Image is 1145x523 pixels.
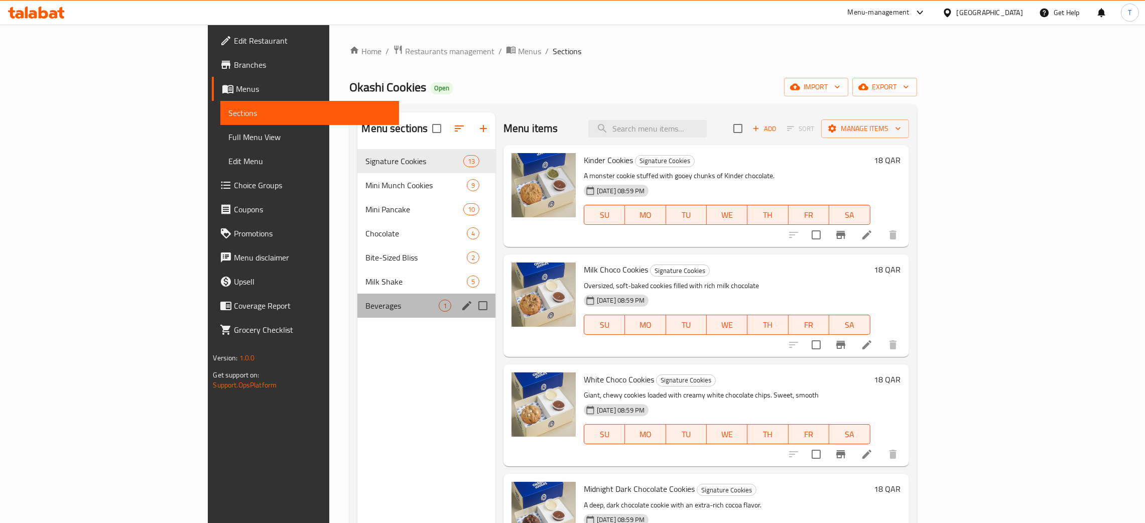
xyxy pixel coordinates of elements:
[512,263,576,327] img: Milk Choco Cookies
[234,227,391,239] span: Promotions
[471,116,495,141] button: Add section
[711,318,743,332] span: WE
[234,35,391,47] span: Edit Restaurant
[829,424,870,444] button: SA
[666,424,707,444] button: TU
[751,208,784,222] span: TH
[357,173,495,197] div: Mini Munch Cookies9
[670,318,703,332] span: TU
[467,179,479,191] div: items
[584,170,870,182] p: A monster cookie stuffed with gooey chunks of Kinder chocolate.
[212,245,399,270] a: Menu disclaimer
[459,298,474,313] button: edit
[212,53,399,77] a: Branches
[584,262,648,277] span: Milk Choco Cookies
[625,424,666,444] button: MO
[874,372,901,386] h6: 18 QAR
[629,208,662,222] span: MO
[584,389,870,402] p: Giant, chewy cookies loaded with creamy white chocolate chips. Sweet, smooth
[234,276,391,288] span: Upsell
[584,424,625,444] button: SU
[881,442,905,466] button: delete
[588,120,707,138] input: search
[506,45,541,58] a: Menus
[212,197,399,221] a: Coupons
[751,123,778,135] span: Add
[357,145,495,322] nav: Menu sections
[707,315,747,335] button: WE
[784,78,848,96] button: import
[228,155,391,167] span: Edit Menu
[829,223,853,247] button: Branch-specific-item
[365,300,438,312] div: Beverages
[498,45,502,57] li: /
[593,406,649,415] span: [DATE] 08:59 PM
[789,424,829,444] button: FR
[357,149,495,173] div: Signature Cookies13
[357,221,495,245] div: Chocolate4
[212,29,399,53] a: Edit Restaurant
[747,424,788,444] button: TH
[821,119,909,138] button: Manage items
[234,203,391,215] span: Coupons
[430,82,453,94] div: Open
[781,121,821,137] span: Select section first
[629,427,662,442] span: MO
[584,315,625,335] button: SU
[234,59,391,71] span: Branches
[957,7,1023,18] div: [GEOGRAPHIC_DATA]
[357,294,495,318] div: Beverages1edit
[467,251,479,264] div: items
[426,118,447,139] span: Select all sections
[852,78,917,96] button: export
[792,81,840,93] span: import
[357,270,495,294] div: Milk Shake5
[670,427,703,442] span: TU
[711,427,743,442] span: WE
[439,300,451,312] div: items
[518,45,541,57] span: Menus
[213,378,277,391] a: Support.OpsPlatform
[439,301,451,311] span: 1
[629,318,662,332] span: MO
[881,333,905,357] button: delete
[365,155,463,167] span: Signature Cookies
[584,205,625,225] button: SU
[220,125,399,149] a: Full Menu View
[806,444,827,465] span: Select to update
[467,277,479,287] span: 5
[697,484,756,496] div: Signature Cookies
[657,374,715,386] span: Signature Cookies
[833,318,866,332] span: SA
[829,315,870,335] button: SA
[829,442,853,466] button: Branch-specific-item
[393,45,494,58] a: Restaurants management
[234,179,391,191] span: Choice Groups
[467,276,479,288] div: items
[220,149,399,173] a: Edit Menu
[707,424,747,444] button: WE
[874,263,901,277] h6: 18 QAR
[464,157,479,166] span: 13
[829,205,870,225] button: SA
[365,276,466,288] span: Milk Shake
[861,448,873,460] a: Edit menu item
[365,203,463,215] span: Mini Pancake
[833,208,866,222] span: SA
[656,374,716,386] div: Signature Cookies
[874,482,901,496] h6: 18 QAR
[467,229,479,238] span: 4
[234,300,391,312] span: Coverage Report
[751,318,784,332] span: TH
[463,155,479,167] div: items
[467,253,479,263] span: 2
[212,270,399,294] a: Upsell
[833,427,866,442] span: SA
[365,179,466,191] span: Mini Munch Cookies
[553,45,581,57] span: Sections
[212,77,399,101] a: Menus
[806,334,827,355] span: Select to update
[793,318,825,332] span: FR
